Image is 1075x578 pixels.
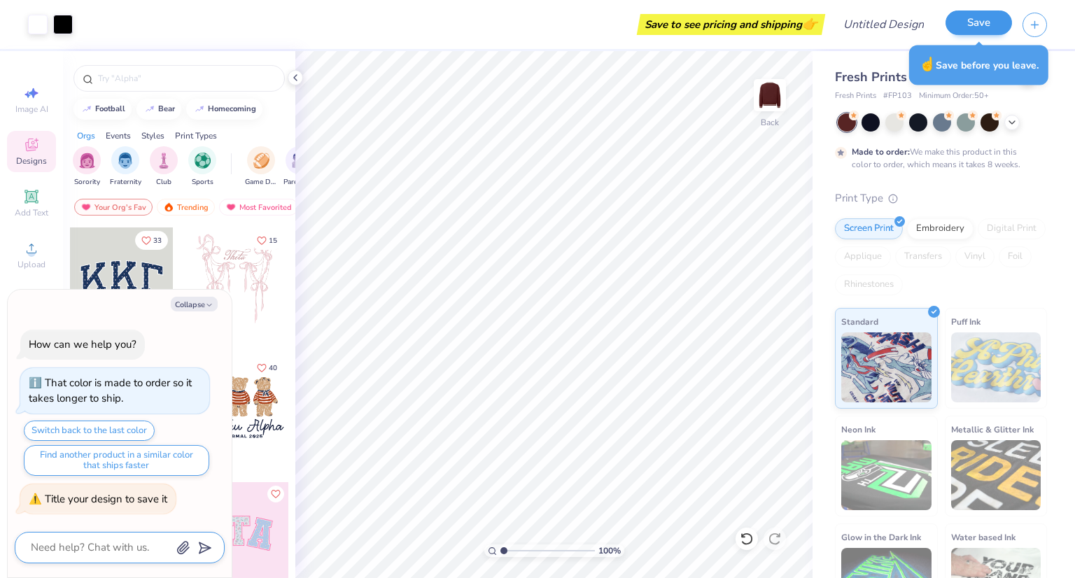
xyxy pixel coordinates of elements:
div: Embroidery [907,218,974,239]
div: Vinyl [955,246,995,267]
button: filter button [73,146,101,188]
button: Switch back to the last color [24,421,155,441]
span: Game Day [245,177,277,188]
div: How can we help you? [29,337,136,351]
div: Styles [141,129,164,142]
span: Upload [17,259,45,270]
input: Untitled Design [832,10,935,38]
div: filter for Sports [188,146,216,188]
span: Image AI [15,104,48,115]
span: # FP103 [883,90,912,102]
img: Club Image [156,153,171,169]
div: Orgs [77,129,95,142]
span: Add Text [15,207,48,218]
button: Save [946,10,1012,35]
button: filter button [188,146,216,188]
button: Like [135,231,168,250]
span: Sports [192,177,213,188]
button: homecoming [186,99,262,120]
div: That color is made to order so it takes longer to ship. [29,376,192,406]
div: Most Favorited [219,199,298,216]
span: 100 % [598,544,621,557]
div: bear [158,105,175,113]
div: Digital Print [978,218,1046,239]
img: Metallic & Glitter Ink [951,440,1041,510]
span: Glow in the Dark Ink [841,530,921,544]
span: Metallic & Glitter Ink [951,422,1034,437]
button: filter button [150,146,178,188]
img: trending.gif [163,202,174,212]
img: Game Day Image [253,153,269,169]
div: filter for Parent's Weekend [283,146,316,188]
img: Sports Image [195,153,211,169]
button: Find another product in a similar color that ships faster [24,445,209,476]
span: 40 [269,365,277,372]
span: Neon Ink [841,422,876,437]
input: Try "Alpha" [97,71,276,85]
button: Like [251,231,283,250]
span: Minimum Order: 50 + [919,90,989,102]
div: Trending [157,199,215,216]
div: Save to see pricing and shipping [640,14,822,35]
button: football [73,99,132,120]
img: Sorority Image [79,153,95,169]
button: Like [267,486,284,502]
button: filter button [245,146,277,188]
span: Standard [841,314,878,329]
img: most_fav.gif [80,202,92,212]
span: Water based Ink [951,530,1016,544]
div: filter for Fraternity [110,146,141,188]
span: Sorority [74,177,100,188]
button: Collapse [171,297,218,311]
span: 👉 [802,15,817,32]
button: Like [251,358,283,377]
div: Title your design to save it [45,492,167,506]
button: filter button [110,146,141,188]
div: football [95,105,125,113]
img: Neon Ink [841,440,932,510]
div: Events [106,129,131,142]
img: Puff Ink [951,332,1041,402]
img: Back [756,81,784,109]
img: trend_line.gif [81,105,92,113]
span: Fraternity [110,177,141,188]
img: Parent's Weekend Image [292,153,308,169]
div: Rhinestones [835,274,903,295]
span: Designs [16,155,47,167]
span: Parent's Weekend [283,177,316,188]
div: Screen Print [835,218,903,239]
span: Fresh Prints [835,90,876,102]
button: bear [136,99,181,120]
img: trend_line.gif [144,105,155,113]
div: We make this product in this color to order, which means it takes 8 weeks. [852,146,1024,171]
button: filter button [283,146,316,188]
div: Save before you leave. [909,45,1048,85]
span: ☝️ [919,55,936,73]
div: filter for Sorority [73,146,101,188]
img: trend_line.gif [194,105,205,113]
div: Transfers [895,246,951,267]
div: Print Type [835,190,1047,206]
span: Fresh Prints Varsity Crewneck [835,69,1014,85]
div: Applique [835,246,891,267]
span: Club [156,177,171,188]
div: filter for Club [150,146,178,188]
span: 33 [153,237,162,244]
strong: Made to order: [852,146,910,157]
img: Fraternity Image [118,153,133,169]
div: homecoming [208,105,256,113]
div: filter for Game Day [245,146,277,188]
span: 15 [269,237,277,244]
img: Standard [841,332,932,402]
div: Back [761,116,779,129]
img: most_fav.gif [225,202,237,212]
div: Your Org's Fav [74,199,153,216]
span: Puff Ink [951,314,981,329]
div: Print Types [175,129,217,142]
div: Foil [999,246,1032,267]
